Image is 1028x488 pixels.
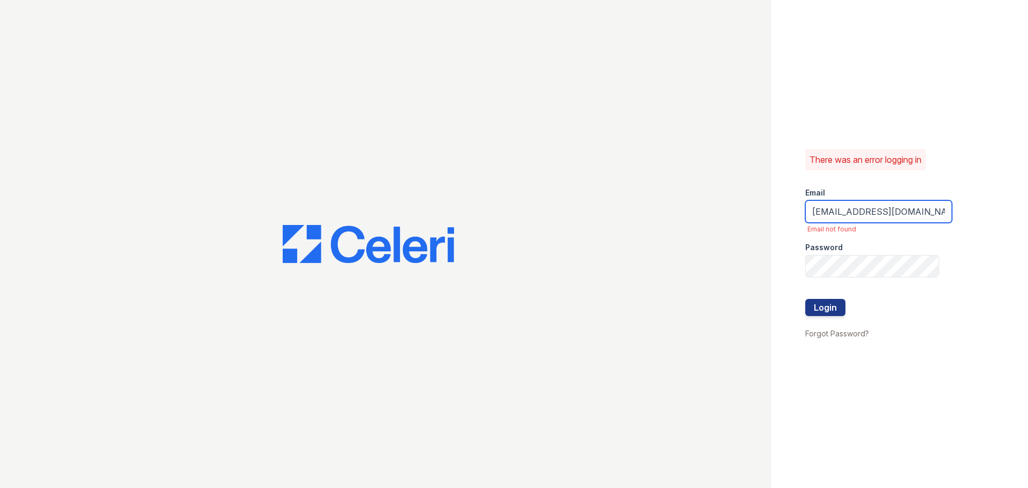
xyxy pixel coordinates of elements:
[805,329,869,338] a: Forgot Password?
[805,242,843,253] label: Password
[805,299,845,316] button: Login
[283,225,454,264] img: CE_Logo_Blue-a8612792a0a2168367f1c8372b55b34899dd931a85d93a1a3d3e32e68fde9ad4.png
[805,187,825,198] label: Email
[810,153,921,166] p: There was an error logging in
[807,225,952,234] span: Email not found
